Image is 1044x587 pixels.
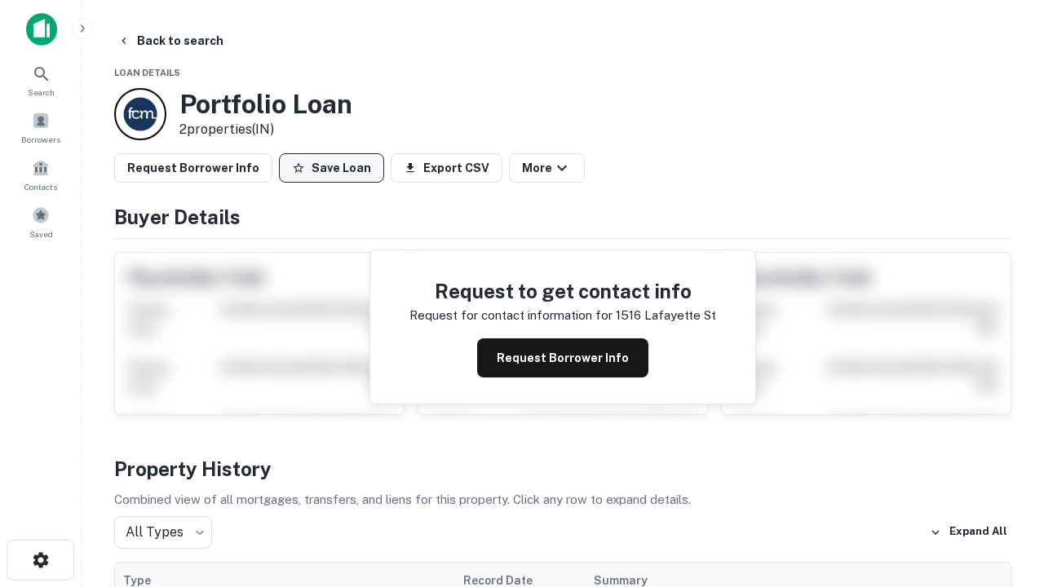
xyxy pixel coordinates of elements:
h3: Portfolio Loan [179,89,352,120]
button: Back to search [111,26,230,55]
a: Search [5,58,77,102]
span: Saved [29,227,53,241]
h4: Request to get contact info [409,276,716,306]
img: capitalize-icon.png [26,13,57,46]
p: 2 properties (IN) [179,120,352,139]
span: Loan Details [114,68,180,77]
h4: Buyer Details [114,202,1011,232]
a: Borrowers [5,105,77,149]
p: Combined view of all mortgages, transfers, and liens for this property. Click any row to expand d... [114,490,1011,510]
button: Export CSV [391,153,502,183]
a: Saved [5,200,77,244]
span: Borrowers [21,133,60,146]
div: All Types [114,516,212,549]
a: Contacts [5,152,77,196]
button: Request Borrower Info [114,153,272,183]
iframe: Chat Widget [962,404,1044,483]
p: Request for contact information for [409,306,613,325]
span: Search [28,86,55,99]
p: 1516 lafayette st [616,306,716,325]
button: More [509,153,585,183]
button: Save Loan [279,153,384,183]
span: Contacts [24,180,57,193]
button: Expand All [926,520,1011,545]
button: Request Borrower Info [477,338,648,377]
h4: Property History [114,454,1011,483]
